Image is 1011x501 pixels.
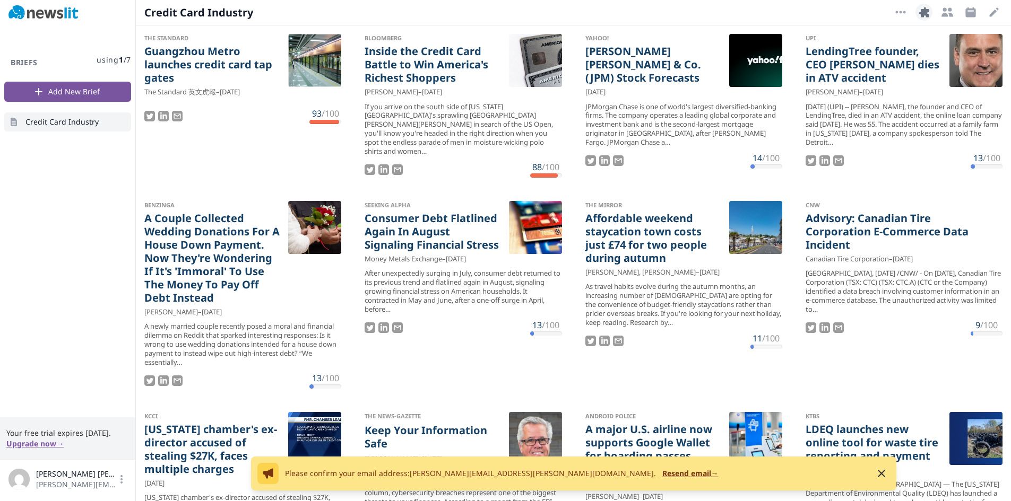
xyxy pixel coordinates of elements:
[806,45,941,84] a: LendingTree founder, CEO [PERSON_NAME] dies in ATV accident
[446,254,466,264] time: [DATE]
[983,152,1000,164] span: /100
[97,55,131,65] span: using / 7
[662,468,719,479] button: Resend email
[4,57,44,68] h3: Briefs
[585,212,721,265] a: Affordable weekend staycation town costs just £74 for two people during autumn
[6,438,64,449] button: Upgrade now
[144,87,220,97] span: The Standard 英文虎報 –
[893,254,913,264] time: [DATE]
[365,212,500,251] a: Consumer Debt Flatlined Again In August Signaling Financial Stress
[863,87,883,97] time: [DATE]
[144,5,254,20] span: Credit Card Industry
[975,319,980,331] span: 9
[312,372,322,384] span: 13
[365,254,446,264] span: Money Metals Exchange –
[25,117,99,127] span: Credit Card Industry
[613,155,624,166] img: Email story
[172,375,183,386] img: Email story
[806,412,941,420] div: KTBS
[36,469,116,479] span: [PERSON_NAME] [PERSON_NAME]
[585,423,721,489] a: A major U.S. airline now supports Google Wallet for boarding passes, making air travel more seamless
[585,336,596,346] img: Tweet
[392,164,403,175] img: Email story
[806,34,941,42] div: UPI
[422,87,442,97] time: [DATE]
[365,102,561,156] div: If you arrive on the south side of [US_STATE][GEOGRAPHIC_DATA]'s sprawling [GEOGRAPHIC_DATA][PERS...
[365,34,500,42] div: Bloomberg
[599,155,610,166] img: LinkedIn Share
[285,468,658,478] span: Please confirm your email address: [PERSON_NAME][EMAIL_ADDRESS][PERSON_NAME][DOMAIN_NAME] .
[144,111,155,121] img: Tweet
[144,307,202,317] span: [PERSON_NAME] –
[365,454,422,465] span: [PERSON_NAME] –
[144,201,280,209] div: Benzinga
[6,428,129,438] span: Your free trial expires [DATE].
[819,322,830,333] img: LinkedIn Share
[365,87,422,97] span: [PERSON_NAME] –
[202,307,222,317] time: [DATE]
[806,423,941,462] a: LDEQ launches new online tool for waste tire reporting and payment
[585,34,721,42] div: Yahoo!
[806,269,1003,313] div: [GEOGRAPHIC_DATA], [DATE] /CNW/ - On [DATE], Canadian Tire Corporation (TSX: CTC) (TSX: CTC.A) (C...
[158,111,169,121] img: LinkedIn Share
[312,108,322,119] span: 93
[585,87,606,97] time: [DATE]
[365,45,500,84] a: Inside the Credit Card Battle to Win America's Richest Shoppers
[585,267,699,277] span: [PERSON_NAME], [PERSON_NAME] –
[4,82,131,102] button: Add New Brief
[613,336,624,346] img: Email story
[158,375,169,386] img: LinkedIn Share
[542,161,559,173] span: /100
[819,155,830,166] img: LinkedIn Share
[806,322,816,333] img: Tweet
[220,87,240,97] time: [DATE]
[56,438,64,449] span: →
[365,322,375,333] img: Tweet
[36,479,116,490] span: [PERSON_NAME][EMAIL_ADDRESS][PERSON_NAME][DOMAIN_NAME]
[833,322,844,333] img: Email story
[144,45,280,84] a: Guangzhou Metro launches credit card tap gates
[806,155,816,166] img: Tweet
[8,469,127,490] button: [PERSON_NAME] [PERSON_NAME][PERSON_NAME][EMAIL_ADDRESS][PERSON_NAME][DOMAIN_NAME]
[599,336,610,346] img: LinkedIn Share
[585,412,721,420] div: Android Police
[365,269,561,313] div: After unexpectedly surging in July, consumer debt returned to its previous trend and flatlined ag...
[422,454,442,465] time: [DATE]
[532,161,542,173] span: 88
[172,111,183,121] img: Email story
[585,102,782,147] div: JPMorgan Chase is one of world's largest diversified-banking firms. The company operates a leadin...
[806,102,1003,147] div: [DATE] (UPI) -- [PERSON_NAME], the founder and CEO of LendingTree, died in an ATV accident, the o...
[762,332,780,344] span: /100
[119,55,124,65] span: 1
[144,34,280,42] div: The Standard
[378,164,389,175] img: LinkedIn Share
[322,372,339,384] span: /100
[973,152,983,164] span: 13
[806,87,863,97] span: [PERSON_NAME] –
[753,332,762,344] span: 11
[378,322,389,333] img: LinkedIn Share
[365,201,500,209] div: Seeking Alpha
[833,155,844,166] img: Email story
[365,424,500,451] a: Keep Your Information Safe
[144,212,280,304] a: A Couple Collected Wedding Donations For A House Down Payment. Now They're Wondering If It's 'Imm...
[144,412,280,420] div: KCCI
[532,319,542,331] span: 13
[585,201,721,209] div: The Mirror
[806,254,893,264] span: Canadian Tire Corporation –
[542,319,559,331] span: /100
[8,5,79,20] img: Newslit
[980,319,998,331] span: /100
[711,468,719,478] span: →
[762,152,780,164] span: /100
[144,423,280,476] a: [US_STATE] chamber's ex-director accused of stealing $27K, faces multiple charges
[585,155,596,166] img: Tweet
[365,412,500,421] div: The News-Gazette
[4,112,131,131] a: Credit Card Industry
[144,375,155,386] img: Tweet
[585,45,721,84] a: [PERSON_NAME] [PERSON_NAME] & Co. (JPM) Stock Forecasts
[806,212,994,251] a: Advisory: Canadian Tire Corporation E-Commerce Data Incident
[699,267,720,277] time: [DATE]
[322,108,339,119] span: /100
[753,152,762,164] span: 14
